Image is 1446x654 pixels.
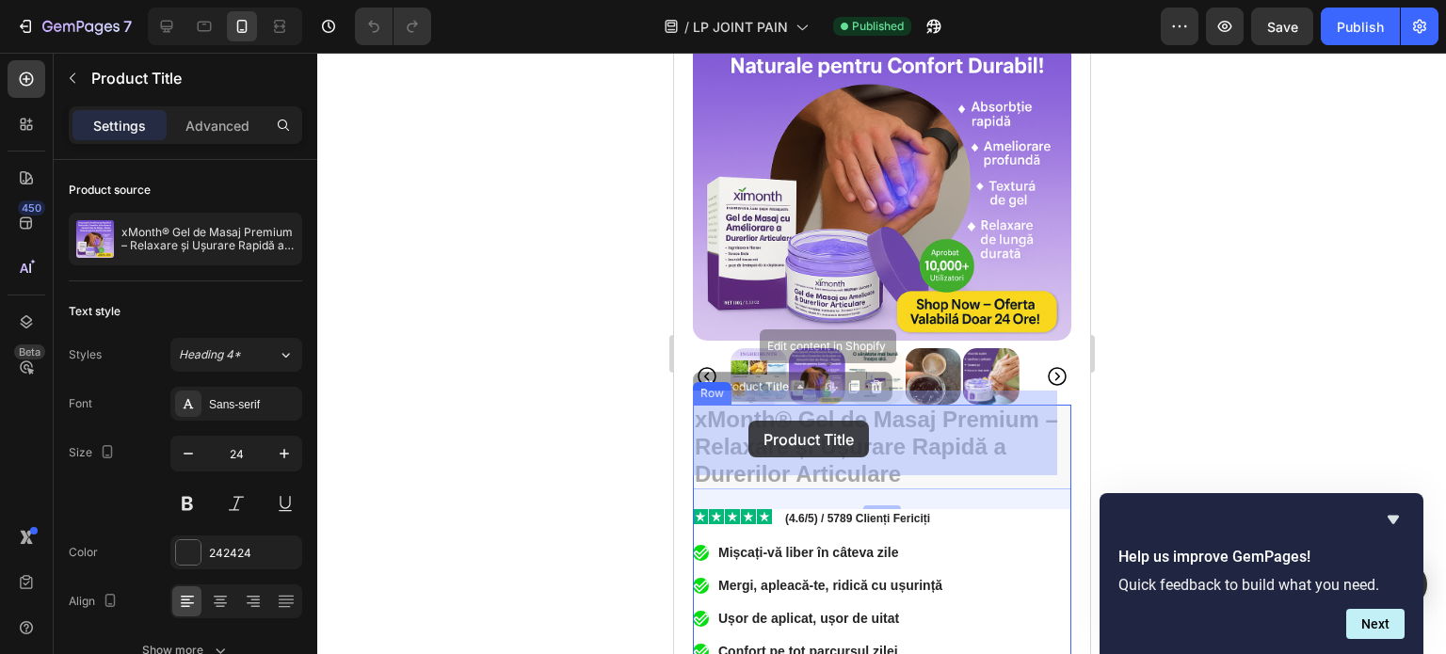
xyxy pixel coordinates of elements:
[209,396,297,413] div: Sans-serif
[69,440,119,466] div: Size
[179,346,241,363] span: Heading 4*
[123,15,132,38] p: 7
[69,303,120,320] div: Text style
[1267,19,1298,35] span: Save
[355,8,431,45] div: Undo/Redo
[1251,8,1313,45] button: Save
[69,346,102,363] div: Styles
[18,200,45,215] div: 450
[1337,17,1384,37] div: Publish
[1321,8,1400,45] button: Publish
[852,18,904,35] span: Published
[91,67,295,89] p: Product Title
[14,344,45,359] div: Beta
[69,589,121,614] div: Align
[1118,576,1405,594] p: Quick feedback to build what you need.
[1346,609,1405,639] button: Next question
[69,395,92,412] div: Font
[674,53,1090,654] iframe: Design area
[8,8,140,45] button: 7
[693,17,788,37] span: LP JOINT PAIN
[209,545,297,562] div: 242424
[1382,508,1405,531] button: Hide survey
[121,226,295,252] p: xMonth® Gel de Masaj Premium – Relaxare și Ușurare Rapidă a Durerilor Articulare
[69,544,98,561] div: Color
[69,182,151,199] div: Product source
[170,338,302,372] button: Heading 4*
[93,116,146,136] p: Settings
[684,17,689,37] span: /
[1118,546,1405,568] h2: Help us improve GemPages!
[1118,508,1405,639] div: Help us improve GemPages!
[76,220,114,258] img: product feature img
[185,116,249,136] p: Advanced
